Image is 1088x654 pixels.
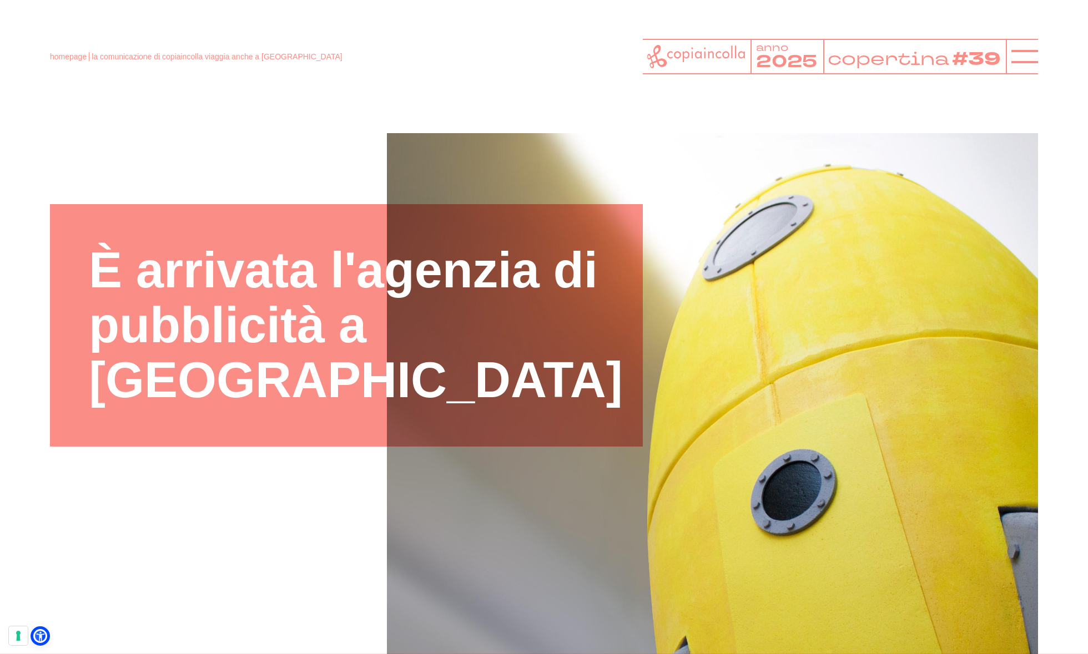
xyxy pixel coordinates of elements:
h1: È arrivata l'agenzia di pubblicità a [GEOGRAPHIC_DATA] [89,243,604,408]
tspan: 2025 [756,50,818,73]
a: Open Accessibility Menu [33,629,47,643]
span: la comunicazione di copiaincolla viaggia anche a [GEOGRAPHIC_DATA] [92,52,342,61]
a: homepage [50,52,87,61]
tspan: anno [756,41,788,54]
tspan: copertina [828,47,949,70]
tspan: #39 [952,47,1001,72]
button: Le tue preferenze relative al consenso per le tecnologie di tracciamento [9,626,28,645]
